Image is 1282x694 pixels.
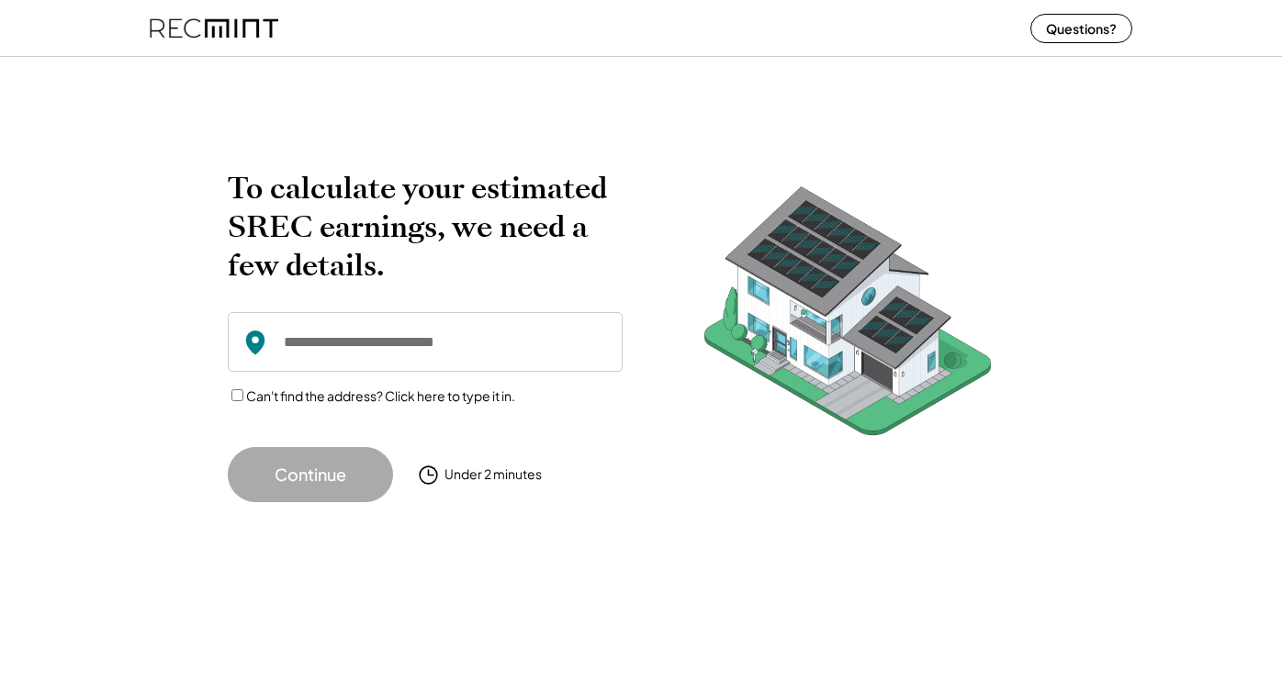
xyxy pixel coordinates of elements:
img: RecMintArtboard%207.png [669,169,1027,464]
button: Questions? [1030,14,1132,43]
label: Can't find the address? Click here to type it in. [246,387,515,404]
h2: To calculate your estimated SREC earnings, we need a few details. [228,169,623,285]
button: Continue [228,447,393,502]
img: recmint-logotype%403x%20%281%29.jpeg [150,4,278,52]
div: Under 2 minutes [444,465,542,484]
